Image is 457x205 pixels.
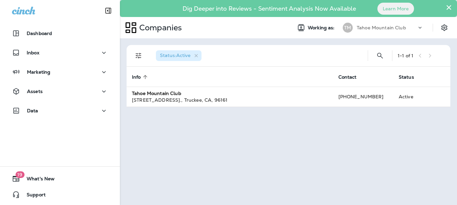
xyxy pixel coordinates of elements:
[132,49,145,62] button: Filters
[15,171,24,178] span: 19
[7,46,113,59] button: Inbox
[7,188,113,201] button: Support
[7,104,113,117] button: Data
[27,69,50,75] p: Marketing
[27,50,39,55] p: Inbox
[338,74,357,80] span: Contact
[7,85,113,98] button: Assets
[7,65,113,79] button: Marketing
[20,176,55,184] span: What's New
[156,50,202,61] div: Status:Active
[27,89,43,94] p: Assets
[446,2,452,13] button: Close
[137,23,182,33] p: Companies
[132,74,150,80] span: Info
[308,25,336,31] span: Working as:
[338,74,365,80] span: Contact
[357,25,406,30] p: Tahoe Mountain Club
[132,90,181,96] strong: Tahoe Mountain Club
[7,172,113,185] button: 19What's New
[393,87,430,107] td: Active
[438,22,450,34] button: Settings
[399,74,423,80] span: Status
[373,49,387,62] button: Search Companies
[399,74,414,80] span: Status
[7,27,113,40] button: Dashboard
[27,108,38,113] p: Data
[377,3,414,15] button: Learn More
[99,4,118,17] button: Collapse Sidebar
[333,87,393,107] td: [PHONE_NUMBER]
[27,31,52,36] p: Dashboard
[20,192,46,200] span: Support
[398,53,413,58] div: 1 - 1 of 1
[132,97,328,103] div: [STREET_ADDRESS]. , Truckee , CA , 96161
[132,74,141,80] span: Info
[343,23,353,33] div: TM
[160,52,191,58] span: Status : Active
[163,8,375,10] p: Dig Deeper into Reviews - Sentiment Analysis Now Available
